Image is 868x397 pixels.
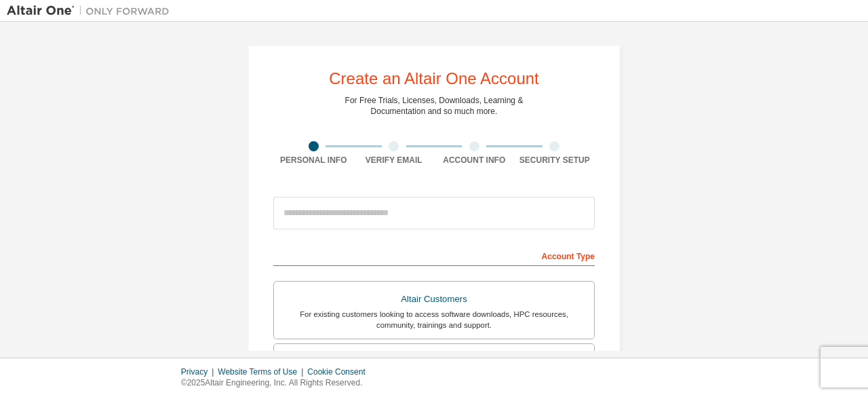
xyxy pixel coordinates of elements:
[218,366,307,377] div: Website Terms of Use
[307,366,373,377] div: Cookie Consent
[181,377,374,389] p: © 2025 Altair Engineering, Inc. All Rights Reserved.
[515,155,595,166] div: Security Setup
[282,290,586,309] div: Altair Customers
[354,155,435,166] div: Verify Email
[181,366,218,377] div: Privacy
[434,155,515,166] div: Account Info
[345,95,524,117] div: For Free Trials, Licenses, Downloads, Learning & Documentation and so much more.
[273,244,595,266] div: Account Type
[273,155,354,166] div: Personal Info
[282,309,586,330] div: For existing customers looking to access software downloads, HPC resources, community, trainings ...
[7,4,176,18] img: Altair One
[329,71,539,87] div: Create an Altair One Account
